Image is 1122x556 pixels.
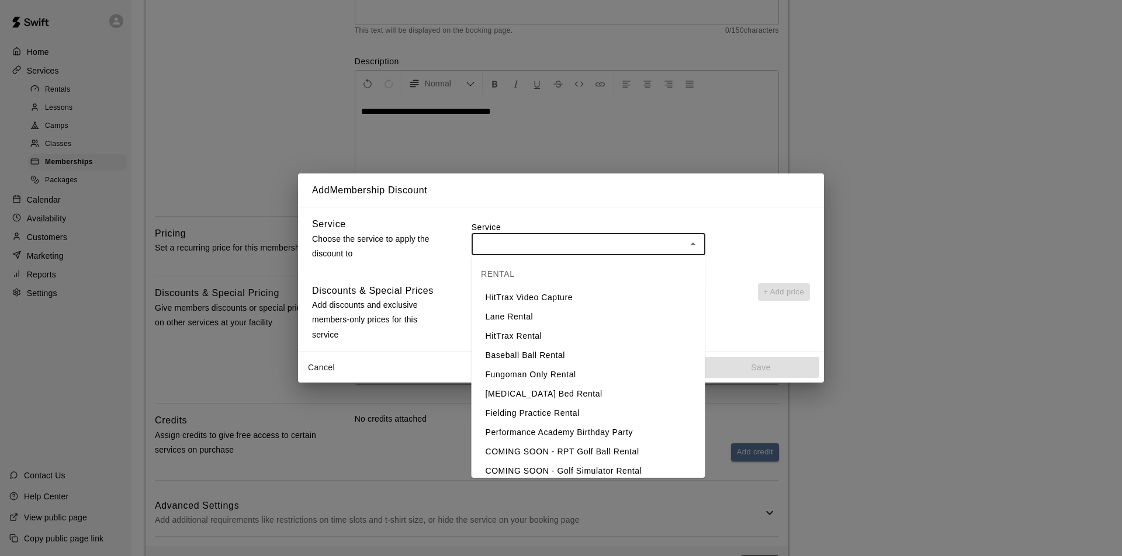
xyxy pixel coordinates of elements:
li: HitTrax Video Capture [472,288,705,307]
li: Baseball Ball Rental [472,346,705,365]
h6: Discounts & Special Prices [312,283,434,298]
p: Choose the service to apply the discount to [312,232,442,261]
label: Service [472,221,810,233]
li: COMING SOON - Golf Simulator Rental [472,461,705,481]
li: COMING SOON - RPT Golf Ball Rental [472,442,705,461]
button: Cancel [303,357,340,378]
li: HitTrax Rental [472,326,705,346]
li: Fungoman Only Rental [472,365,705,384]
div: RENTAL [472,260,705,288]
button: Close [685,236,701,252]
p: Add discounts and exclusive members-only prices for this service [312,298,442,342]
h2: Add Membership Discount [298,173,824,207]
h6: Service [312,217,346,232]
li: Fielding Practice Rental [472,404,705,423]
li: [MEDICAL_DATA] Bed Rental [472,384,705,404]
li: Performance Academy Birthday Party [472,423,705,442]
li: Lane Rental [472,307,705,326]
